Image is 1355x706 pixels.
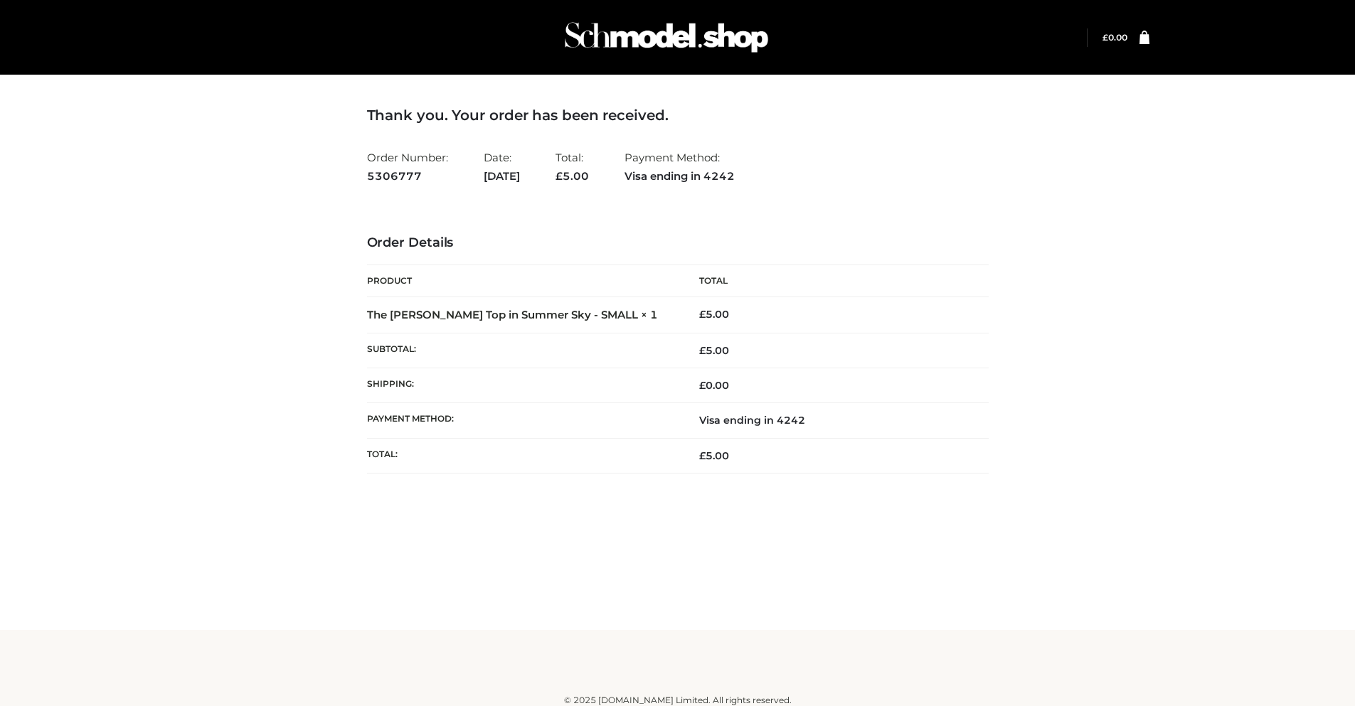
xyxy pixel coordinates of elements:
[556,169,563,183] span: £
[699,379,729,392] bdi: 0.00
[556,145,589,188] li: Total:
[699,308,729,321] bdi: 5.00
[556,169,589,183] span: 5.00
[678,403,989,438] td: Visa ending in 4242
[625,167,735,186] strong: Visa ending in 4242
[560,9,773,65] img: Schmodel Admin 964
[699,308,706,321] span: £
[1102,32,1127,43] bdi: 0.00
[699,344,729,357] span: 5.00
[367,438,678,473] th: Total:
[699,449,706,462] span: £
[484,167,520,186] strong: [DATE]
[641,308,658,321] strong: × 1
[625,145,735,188] li: Payment Method:
[1102,32,1127,43] a: £0.00
[367,265,678,297] th: Product
[699,379,706,392] span: £
[678,265,989,297] th: Total
[367,167,448,186] strong: 5306777
[367,235,989,251] h3: Order Details
[367,107,989,124] h3: Thank you. Your order has been received.
[484,145,520,188] li: Date:
[367,333,678,368] th: Subtotal:
[1102,32,1108,43] span: £
[367,145,448,188] li: Order Number:
[367,368,678,403] th: Shipping:
[367,403,678,438] th: Payment method:
[699,344,706,357] span: £
[699,449,729,462] span: 5.00
[367,308,638,321] a: The [PERSON_NAME] Top in Summer Sky - SMALL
